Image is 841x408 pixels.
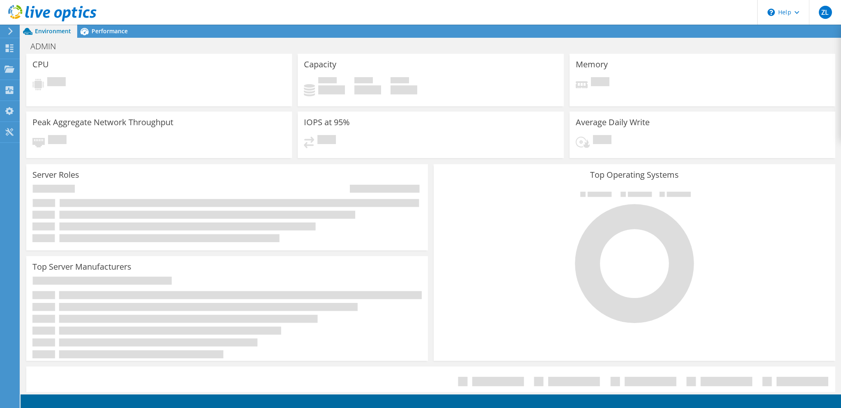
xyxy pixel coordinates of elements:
h4: 0 GiB [318,85,345,94]
h3: Memory [576,60,608,69]
span: Total [391,77,409,85]
h3: Top Server Manufacturers [32,262,131,271]
h3: IOPS at 95% [304,118,350,127]
span: Pending [591,77,609,88]
span: Performance [92,27,128,35]
svg: \n [767,9,775,16]
h3: Average Daily Write [576,118,650,127]
span: Pending [593,135,611,146]
span: Pending [47,77,66,88]
span: Pending [48,135,67,146]
span: Used [318,77,337,85]
h3: CPU [32,60,49,69]
h4: 0 GiB [354,85,381,94]
span: Pending [317,135,336,146]
h4: 0 GiB [391,85,417,94]
h3: Peak Aggregate Network Throughput [32,118,173,127]
h3: Capacity [304,60,336,69]
h3: Server Roles [32,170,79,179]
span: Free [354,77,373,85]
h3: Top Operating Systems [440,170,829,179]
span: Environment [35,27,71,35]
h1: ADMIN [27,42,69,51]
span: ZL [819,6,832,19]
